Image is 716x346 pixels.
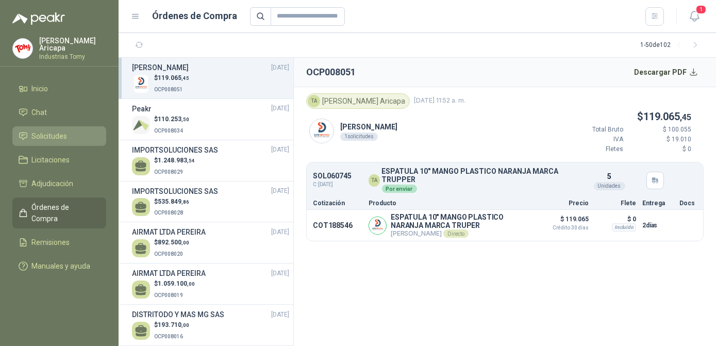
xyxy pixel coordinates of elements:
a: [PERSON_NAME][DATE] Company Logo$119.065,45OCP008051 [132,62,289,94]
img: Company Logo [132,75,150,93]
a: Peakr[DATE] Company Logo$110.253,50OCP008034 [132,103,289,136]
span: 119.065 [643,110,691,123]
p: $ [154,238,189,248]
img: Logo peakr [12,12,65,25]
button: Descargar PDF [629,62,704,83]
span: [DATE] [271,186,289,196]
p: Fletes [561,144,623,154]
a: Solicitudes [12,126,106,146]
span: ,00 [181,240,189,245]
a: Licitaciones [12,150,106,170]
div: 1 solicitudes [340,133,378,141]
span: [DATE] [271,310,289,320]
p: Precio [537,200,589,206]
span: Licitaciones [32,154,70,166]
h2: OCP008051 [306,65,356,79]
span: ,00 [181,322,189,328]
span: [DATE] 11:52 a. m. [414,96,465,106]
h3: AIRMAT LTDA PEREIRA [132,268,206,279]
span: [DATE] [271,104,289,113]
a: DISTRITODO Y MAS MG SAS[DATE] $193.710,00OCP008016 [132,309,289,341]
p: Producto [369,200,531,206]
span: [DATE] [271,145,289,155]
div: Directo [443,229,468,238]
span: Solicitudes [32,130,68,142]
p: $ [154,156,195,166]
a: Órdenes de Compra [12,197,106,228]
span: 1 [695,5,707,14]
span: Órdenes de Compra [32,202,96,224]
p: $ [154,279,195,289]
div: TA [308,95,320,107]
div: 1 - 50 de 102 [640,37,704,54]
span: OCP008034 [154,128,183,134]
span: ,45 [181,75,189,81]
span: [DATE] [271,227,289,237]
h3: Peakr [132,103,152,114]
span: 1.248.983 [158,157,195,164]
p: COT188546 [313,221,362,229]
span: ,86 [181,199,189,205]
p: ESPATULA 10" MANGO PLASTICO NARANJA MARCA TRUPER [391,213,531,229]
p: IVA [561,135,623,144]
p: $ 19.010 [629,135,691,144]
img: Company Logo [13,39,32,58]
span: ,54 [187,158,195,163]
p: SOL060745 [313,172,352,180]
span: ,45 [680,112,691,122]
p: $ 119.065 [537,213,589,230]
span: 1.059.100 [158,280,195,287]
a: Adjudicación [12,174,106,193]
p: Entrega [642,200,673,206]
a: Manuales y ayuda [12,256,106,276]
p: Total Bruto [561,125,623,135]
span: Manuales y ayuda [32,260,91,272]
h3: AIRMAT LTDA PEREIRA [132,226,206,238]
span: [DATE] [271,269,289,278]
a: Chat [12,103,106,122]
p: Flete [595,200,636,206]
span: Crédito 30 días [537,225,589,230]
span: OCP008019 [154,292,183,298]
p: [PERSON_NAME] [340,121,397,133]
div: TA [369,174,380,187]
p: [PERSON_NAME] Aricapa [39,37,106,52]
button: 1 [685,7,704,26]
img: Company Logo [132,116,150,134]
h1: Órdenes de Compra [153,9,238,23]
span: 193.710 [158,321,189,328]
a: AIRMAT LTDA PEREIRA[DATE] $1.059.100,00OCP008019 [132,268,289,300]
p: Industrias Tomy [39,54,106,60]
p: ESPATULA 10" MANGO PLASTICO NARANJA MARCA TRUPPER [382,168,572,184]
span: OCP008028 [154,210,183,216]
p: Cotización [313,200,362,206]
span: [DATE] [271,63,289,73]
span: C: [DATE] [313,180,352,189]
a: IMPORTSOLUCIONES SAS[DATE] $535.849,86OCP008028 [132,186,289,218]
p: Docs [679,200,697,206]
span: 892.500 [158,239,189,246]
div: Por enviar [382,185,417,193]
p: [PERSON_NAME] [391,229,531,238]
div: Unidades [594,182,625,190]
h3: IMPORTSOLUCIONES SAS [132,186,218,197]
span: OCP008051 [154,87,183,92]
span: OCP008020 [154,251,183,257]
a: Remisiones [12,233,106,252]
span: 535.849 [158,198,189,205]
span: ,00 [187,281,195,287]
p: $ [561,109,691,125]
span: ,50 [181,117,189,122]
p: $ [154,73,189,83]
div: [PERSON_NAME] Aricapa [306,93,410,109]
p: $ [154,197,189,207]
img: Company Logo [310,119,334,143]
span: Remisiones [32,237,70,248]
h3: IMPORTSOLUCIONES SAS [132,144,218,156]
a: IMPORTSOLUCIONES SAS[DATE] $1.248.983,54OCP008029 [132,144,289,177]
span: 110.253 [158,116,189,123]
span: OCP008016 [154,334,183,339]
span: Adjudicación [32,178,74,189]
h3: [PERSON_NAME] [132,62,189,73]
p: $ [154,114,189,124]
